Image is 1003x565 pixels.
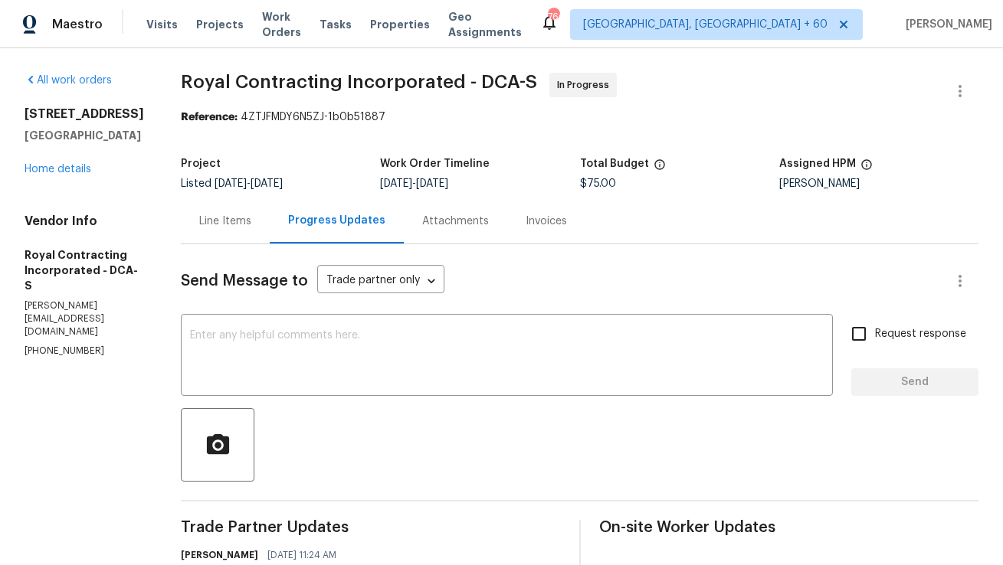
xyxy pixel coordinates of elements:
span: [PERSON_NAME] [900,17,992,32]
div: 4ZTJFMDY6N5ZJ-1b0b51887 [181,109,978,125]
span: Projects [196,17,244,32]
span: Work Orders [262,9,301,40]
span: Properties [370,17,430,32]
div: Progress Updates [288,213,385,228]
span: Geo Assignments [448,9,522,40]
p: [PERSON_NAME][EMAIL_ADDRESS][DOMAIN_NAME] [25,299,144,338]
div: 766 [548,9,559,24]
b: Reference: [181,112,238,122]
h5: Project [181,158,221,169]
span: [DATE] [251,178,283,189]
span: Trade Partner Updates [181,520,561,535]
span: [DATE] [380,178,412,189]
div: Line Items [199,214,251,229]
span: Request response [875,326,966,342]
span: Tasks [320,19,352,30]
h5: Work Order Timeline [380,158,490,169]
p: [PHONE_NUMBER] [25,345,144,358]
span: The hpm assigned to this work order. [860,158,873,178]
span: [GEOGRAPHIC_DATA], [GEOGRAPHIC_DATA] + 60 [583,17,828,32]
div: Invoices [526,214,567,229]
span: Send Message to [181,273,308,289]
span: - [380,178,448,189]
span: Royal Contracting Incorporated - DCA-S [181,73,537,91]
a: All work orders [25,75,112,86]
span: In Progress [557,77,615,93]
h5: Assigned HPM [779,158,856,169]
span: [DATE] [416,178,448,189]
div: Trade partner only [317,269,444,294]
span: Maestro [52,17,103,32]
div: [PERSON_NAME] [779,178,978,189]
h5: Total Budget [580,158,649,169]
span: [DATE] 11:24 AM [267,547,336,563]
h6: [PERSON_NAME] [181,547,258,563]
h4: Vendor Info [25,214,144,229]
h5: [GEOGRAPHIC_DATA] [25,128,144,143]
span: Listed [181,178,283,189]
h5: Royal Contracting Incorporated - DCA-S [25,247,144,293]
div: Attachments [422,214,489,229]
span: On-site Worker Updates [599,520,979,535]
h2: [STREET_ADDRESS] [25,106,144,122]
span: The total cost of line items that have been proposed by Opendoor. This sum includes line items th... [654,158,666,178]
span: [DATE] [215,178,247,189]
a: Home details [25,164,91,175]
span: Visits [146,17,178,32]
span: - [215,178,283,189]
span: $75.00 [580,178,616,189]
